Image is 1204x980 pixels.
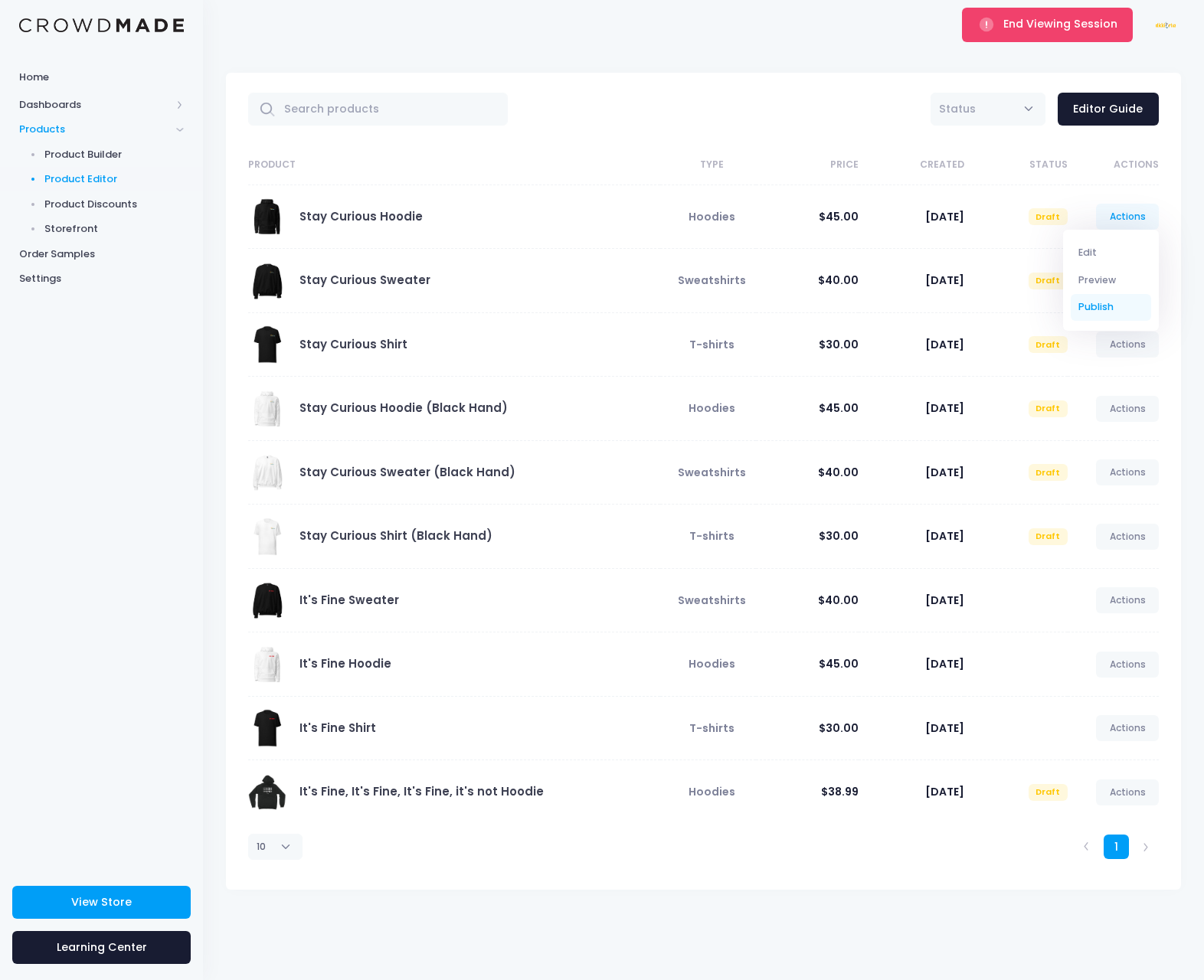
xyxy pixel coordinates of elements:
[1096,204,1159,230] a: Actions
[12,931,191,964] a: Learning Center
[819,656,859,671] span: $45.00
[1150,10,1181,41] img: User
[925,720,964,736] span: [DATE]
[299,655,391,671] a: It's Fine Hoodie
[1096,396,1159,422] a: Actions
[44,147,185,162] span: Product Builder
[964,145,1068,185] th: Status: activate to sort column ascending
[299,272,430,288] a: Stay Curious Sweater
[689,209,735,224] span: Hoodies
[12,886,191,919] a: View Store
[19,271,184,286] span: Settings
[1096,779,1159,805] a: Actions
[1071,266,1152,293] a: Preview
[925,593,964,608] span: [DATE]
[678,593,746,608] span: Sweatshirts
[1068,145,1159,185] th: Actions: activate to sort column ascending
[299,400,508,416] a: Stay Curious Hoodie (Black Hand)
[299,783,544,799] a: It's Fine, It's Fine, It's Fine, it's not Hoodie
[1029,784,1068,801] span: Draft
[1071,240,1152,266] a: Edit
[925,656,964,671] span: [DATE]
[925,400,964,416] span: [DATE]
[1096,652,1159,678] a: Actions
[1058,93,1159,126] a: Editor Guide
[1096,715,1159,741] a: Actions
[1096,459,1159,485] a: Actions
[689,784,735,799] span: Hoodies
[939,101,976,117] span: Status
[1029,464,1068,481] span: Draft
[57,939,147,955] span: Learning Center
[19,70,184,85] span: Home
[299,720,376,736] a: It's Fine Shirt
[925,273,964,288] span: [DATE]
[1071,294,1152,321] a: Publish
[44,221,185,237] span: Storefront
[859,145,964,185] th: Created: activate to sort column ascending
[756,145,859,185] th: Price: activate to sort column ascending
[19,247,184,262] span: Order Samples
[19,122,171,137] span: Products
[925,337,964,352] span: [DATE]
[931,93,1045,126] span: Status
[299,208,423,224] a: Stay Curious Hoodie
[1029,273,1068,289] span: Draft
[925,528,964,544] span: [DATE]
[1029,400,1068,417] span: Draft
[19,18,184,33] img: Logo
[299,336,407,352] a: Stay Curious Shirt
[819,337,859,352] span: $30.00
[689,337,735,352] span: T-shirts
[299,528,492,544] a: Stay Curious Shirt (Black Hand)
[1096,524,1159,550] a: Actions
[819,720,859,736] span: $30.00
[819,209,859,224] span: $45.00
[1003,16,1117,31] span: End Viewing Session
[689,528,735,544] span: T-shirts
[819,528,859,544] span: $30.00
[678,465,746,480] span: Sweatshirts
[299,592,399,608] a: It's Fine Sweater
[248,145,660,185] th: Product: activate to sort column ascending
[1029,336,1068,353] span: Draft
[821,784,859,799] span: $38.99
[925,209,964,224] span: [DATE]
[1029,528,1068,545] span: Draft
[925,784,964,799] span: [DATE]
[1096,587,1159,613] a: Actions
[44,197,185,212] span: Product Discounts
[925,465,964,480] span: [DATE]
[689,656,735,671] span: Hoodies
[818,273,859,288] span: $40.00
[678,273,746,288] span: Sweatshirts
[818,465,859,480] span: $40.00
[299,464,515,480] a: Stay Curious Sweater (Black Hand)
[689,720,735,736] span: T-shirts
[1029,208,1068,225] span: Draft
[248,93,508,126] input: Search products
[71,894,132,910] span: View Store
[819,400,859,416] span: $45.00
[818,593,859,608] span: $40.00
[1104,835,1129,860] a: 1
[689,400,735,416] span: Hoodies
[939,101,976,116] span: Status
[44,171,185,187] span: Product Editor
[1096,332,1159,358] a: Actions
[19,97,171,113] span: Dashboards
[962,8,1133,41] button: End Viewing Session
[660,145,755,185] th: Type: activate to sort column ascending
